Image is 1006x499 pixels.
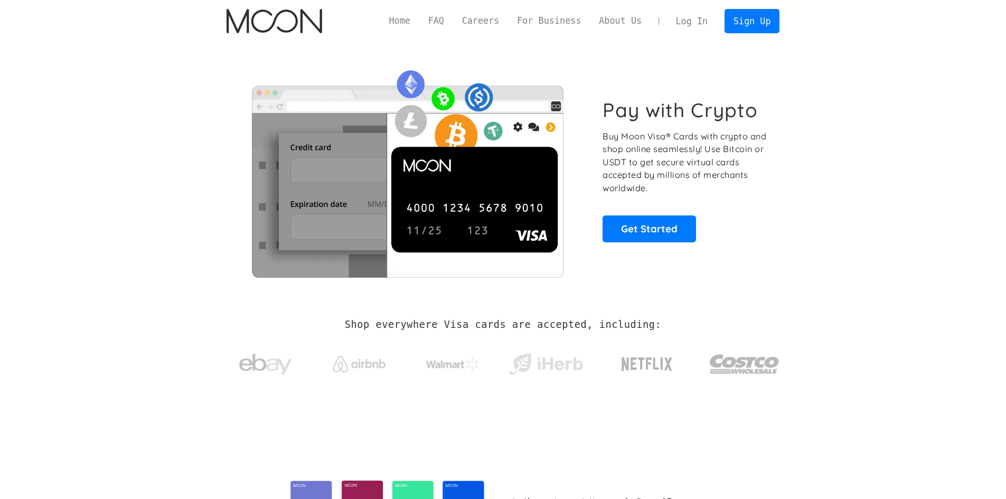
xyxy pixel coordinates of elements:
h1: Pay with Crypto [603,98,758,122]
a: ebay [227,337,305,387]
a: Costco [709,334,780,389]
a: For Business [508,14,590,27]
a: Walmart [413,347,492,376]
a: Sign Up [725,9,779,33]
a: Netflix [600,341,694,383]
img: Moon Logo [227,9,322,33]
a: About Us [590,14,651,27]
img: Moon Cards let you spend your crypto anywhere Visa is accepted. [227,63,588,277]
h2: Shop everywhere Visa cards are accepted, including: [345,319,661,331]
a: Home [380,14,419,27]
a: FAQ [419,14,453,27]
a: Log In [667,10,717,33]
img: Netflix [620,351,673,378]
img: Airbnb [333,356,386,372]
a: Airbnb [319,345,398,378]
p: Buy Moon Visa® Cards with crypto and shop online seamlessly! Use Bitcoin or USDT to get secure vi... [603,130,768,195]
img: Walmart [426,358,479,371]
a: home [227,9,322,33]
a: iHerb [506,340,585,383]
img: Costco [709,344,780,384]
img: iHerb [506,351,585,378]
a: Get Started [603,215,696,242]
a: Careers [453,14,508,27]
img: ebay [239,348,292,381]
